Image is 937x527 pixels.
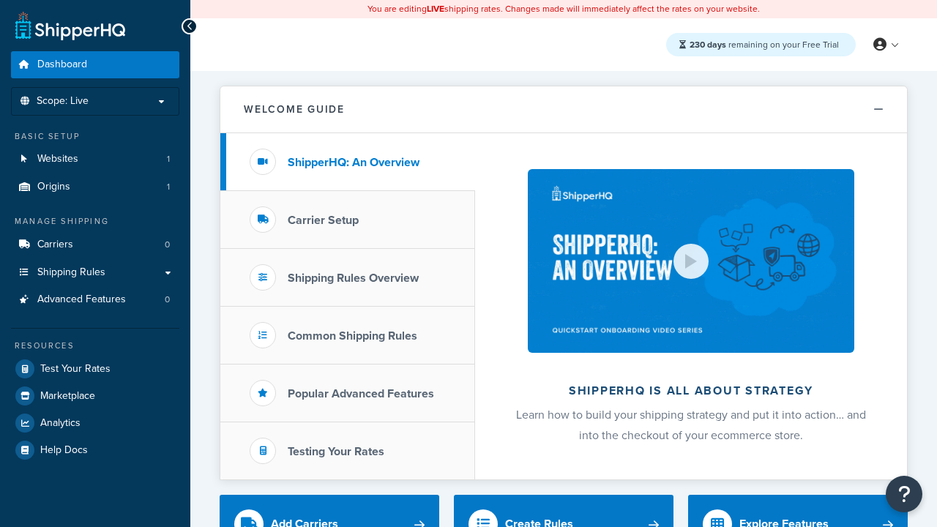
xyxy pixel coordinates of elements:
[690,38,839,51] span: remaining on your Free Trial
[11,437,179,463] a: Help Docs
[11,146,179,173] li: Websites
[37,181,70,193] span: Origins
[11,383,179,409] a: Marketplace
[288,387,434,400] h3: Popular Advanced Features
[40,390,95,403] span: Marketplace
[11,286,179,313] a: Advanced Features0
[288,156,419,169] h3: ShipperHQ: An Overview
[11,259,179,286] a: Shipping Rules
[11,173,179,201] li: Origins
[165,294,170,306] span: 0
[11,231,179,258] a: Carriers0
[288,214,359,227] h3: Carrier Setup
[11,286,179,313] li: Advanced Features
[11,130,179,143] div: Basic Setup
[516,406,866,444] span: Learn how to build your shipping strategy and put it into action… and into the checkout of your e...
[11,51,179,78] a: Dashboard
[167,181,170,193] span: 1
[528,169,854,353] img: ShipperHQ is all about strategy
[167,153,170,165] span: 1
[11,215,179,228] div: Manage Shipping
[40,417,81,430] span: Analytics
[165,239,170,251] span: 0
[690,38,726,51] strong: 230 days
[37,59,87,71] span: Dashboard
[244,104,345,115] h2: Welcome Guide
[40,363,111,375] span: Test Your Rates
[11,340,179,352] div: Resources
[514,384,868,397] h2: ShipperHQ is all about strategy
[220,86,907,133] button: Welcome Guide
[11,231,179,258] li: Carriers
[886,476,922,512] button: Open Resource Center
[427,2,444,15] b: LIVE
[40,444,88,457] span: Help Docs
[37,95,89,108] span: Scope: Live
[11,356,179,382] a: Test Your Rates
[37,266,105,279] span: Shipping Rules
[11,173,179,201] a: Origins1
[11,146,179,173] a: Websites1
[288,272,419,285] h3: Shipping Rules Overview
[288,445,384,458] h3: Testing Your Rates
[288,329,417,343] h3: Common Shipping Rules
[37,153,78,165] span: Websites
[37,294,126,306] span: Advanced Features
[37,239,73,251] span: Carriers
[11,410,179,436] a: Analytics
